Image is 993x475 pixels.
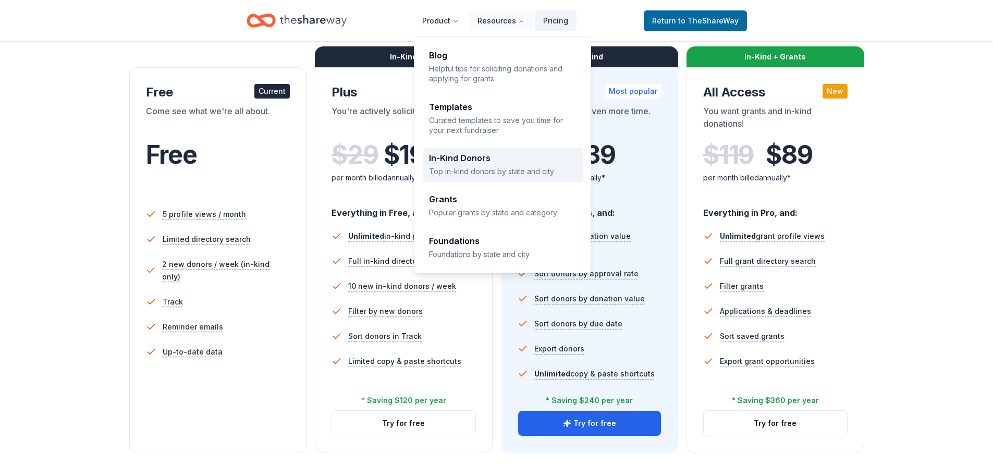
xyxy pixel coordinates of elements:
[644,10,747,31] a: Returnto TheShareWay
[534,369,570,378] span: Unlimited
[348,232,460,240] span: in-kind profile views
[315,46,493,67] div: In-Kind
[703,172,848,184] div: per month billed annually*
[720,280,764,293] span: Filter grants
[823,84,848,99] div: New
[348,232,384,240] span: Unlimited
[162,258,290,283] span: 2 new donors / week (in-kind only)
[429,195,577,203] div: Grants
[163,346,223,358] span: Up-to-date data
[414,36,592,274] div: Resources
[720,232,756,240] span: Unlimited
[332,172,476,184] div: per month billed annually*
[429,166,577,176] p: Top in-kind donors by state and city
[546,394,633,407] div: * Saving $240 per year
[348,355,461,368] span: Limited copy & paste shortcuts
[686,46,864,67] div: In-Kind + Grants
[429,154,577,162] div: In-Kind Donors
[703,84,848,101] div: All Access
[146,105,290,134] div: Come see what we're all about.
[703,198,848,220] div: Everything in Pro, and:
[678,16,739,25] span: to TheShareWay
[423,96,583,142] a: TemplatesCurated templates to save you time for your next fundraiser
[146,139,197,170] span: Free
[429,103,577,111] div: Templates
[720,255,816,267] span: Full grant directory search
[534,230,661,255] span: Approval & donation value insights
[332,105,476,134] div: You're actively soliciting donations.
[534,343,584,355] span: Export donors
[247,8,347,33] a: Home
[163,321,223,333] span: Reminder emails
[429,208,577,217] p: Popular grants by state and category
[423,148,583,182] a: In-Kind DonorsTop in-kind donors by state and city
[348,255,451,267] span: Full in-kind directory search
[535,10,577,31] a: Pricing
[534,267,639,280] span: Sort donors by approval rate
[348,330,422,343] span: Sort donors in Track
[534,318,622,330] span: Sort donors by due date
[163,296,183,308] span: Track
[720,305,811,318] span: Applications & deadlines
[703,105,848,134] div: You want grants and in-kind donations!
[534,293,645,305] span: Sort donors by donation value
[348,280,456,293] span: 10 new in-kind donors / week
[570,140,616,169] span: $ 39
[704,411,847,436] button: Try for free
[720,355,815,368] span: Export grant opportunities
[469,10,533,31] button: Resources
[414,10,467,31] button: Product
[732,394,819,407] div: * Saving $360 per year
[332,411,475,436] button: Try for free
[332,198,476,220] div: Everything in Free, and:
[720,232,825,240] span: grant profile views
[414,8,577,33] nav: Main
[429,249,577,259] p: Foundations by state and city
[423,189,583,224] a: GrantsPopular grants by state and category
[348,305,423,318] span: Filter by new donors
[423,230,583,265] a: FoundationsFoundations by state and city
[423,45,583,90] a: BlogHelpful tips for soliciting donations and applying for grants
[720,330,784,343] span: Sort saved grants
[605,84,661,99] div: Most popular
[146,84,290,101] div: Free
[332,84,476,101] div: Plus
[163,208,246,221] span: 5 profile views / month
[384,140,424,169] span: $ 19
[361,394,446,407] div: * Saving $120 per year
[429,51,577,59] div: Blog
[429,237,577,245] div: Foundations
[766,140,812,169] span: $ 89
[429,64,577,84] p: Helpful tips for soliciting donations and applying for grants
[518,411,661,436] button: Try for free
[429,115,577,136] p: Curated templates to save you time for your next fundraiser
[534,369,655,378] span: copy & paste shortcuts
[163,233,251,246] span: Limited directory search
[652,15,739,27] span: Return
[254,84,290,99] div: Current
